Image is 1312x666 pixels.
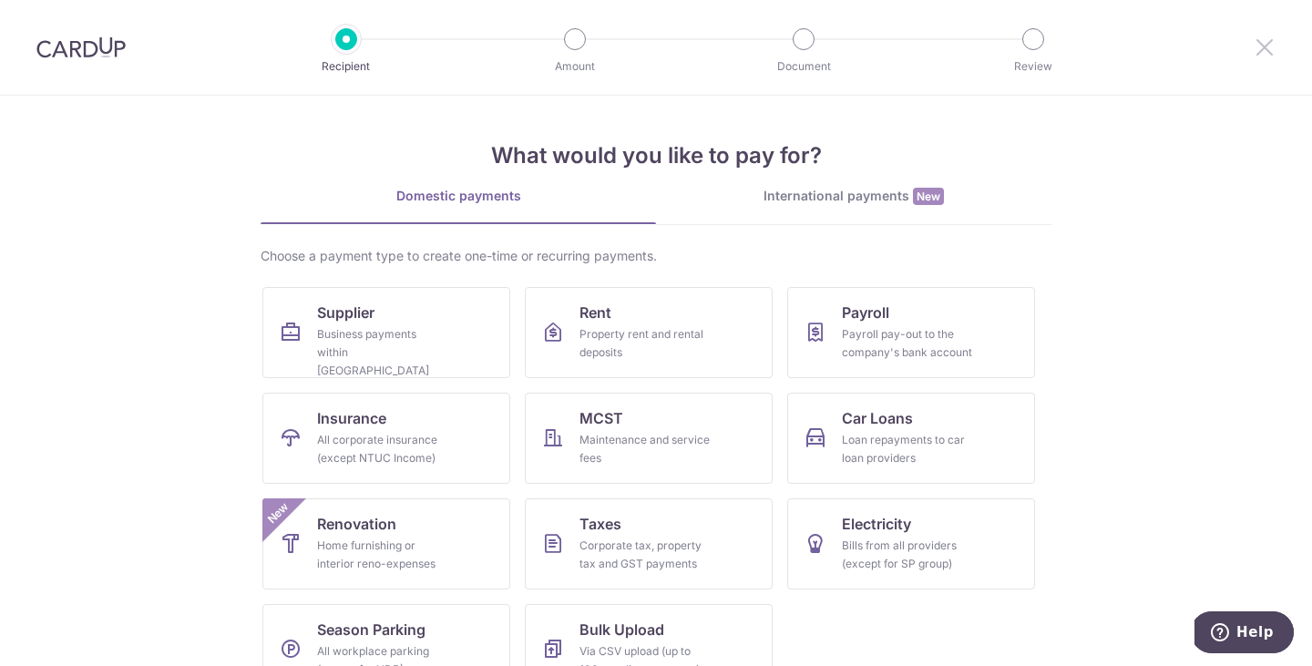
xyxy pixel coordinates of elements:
div: Loan repayments to car loan providers [842,431,973,467]
span: Electricity [842,513,911,535]
p: Recipient [279,57,414,76]
div: Home furnishing or interior reno-expenses [317,537,448,573]
p: Amount [507,57,642,76]
a: TaxesCorporate tax, property tax and GST payments [525,498,773,589]
span: Supplier [317,302,374,323]
a: SupplierBusiness payments within [GEOGRAPHIC_DATA] [262,287,510,378]
a: RenovationHome furnishing or interior reno-expensesNew [262,498,510,589]
span: Car Loans [842,407,913,429]
div: Maintenance and service fees [579,431,711,467]
div: Domestic payments [261,187,656,205]
p: Review [966,57,1101,76]
a: InsuranceAll corporate insurance (except NTUC Income) [262,393,510,484]
a: Car LoansLoan repayments to car loan providers [787,393,1035,484]
span: Taxes [579,513,621,535]
span: Bulk Upload [579,619,664,640]
div: Business payments within [GEOGRAPHIC_DATA] [317,325,448,380]
a: PayrollPayroll pay-out to the company's bank account [787,287,1035,378]
div: All corporate insurance (except NTUC Income) [317,431,448,467]
span: Renovation [317,513,396,535]
span: New [263,498,293,528]
span: Payroll [842,302,889,323]
iframe: Opens a widget where you can find more information [1194,611,1294,657]
div: Payroll pay-out to the company's bank account [842,325,973,362]
div: International payments [656,187,1051,206]
p: Document [736,57,871,76]
span: Help [42,13,79,29]
img: CardUp [36,36,126,58]
div: Bills from all providers (except for SP group) [842,537,973,573]
div: Corporate tax, property tax and GST payments [579,537,711,573]
span: Rent [579,302,611,323]
span: MCST [579,407,623,429]
span: Season Parking [317,619,425,640]
a: ElectricityBills from all providers (except for SP group) [787,498,1035,589]
h4: What would you like to pay for? [261,139,1051,172]
a: RentProperty rent and rental deposits [525,287,773,378]
div: Choose a payment type to create one-time or recurring payments. [261,247,1051,265]
div: Property rent and rental deposits [579,325,711,362]
span: New [913,188,944,205]
span: Insurance [317,407,386,429]
a: MCSTMaintenance and service fees [525,393,773,484]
